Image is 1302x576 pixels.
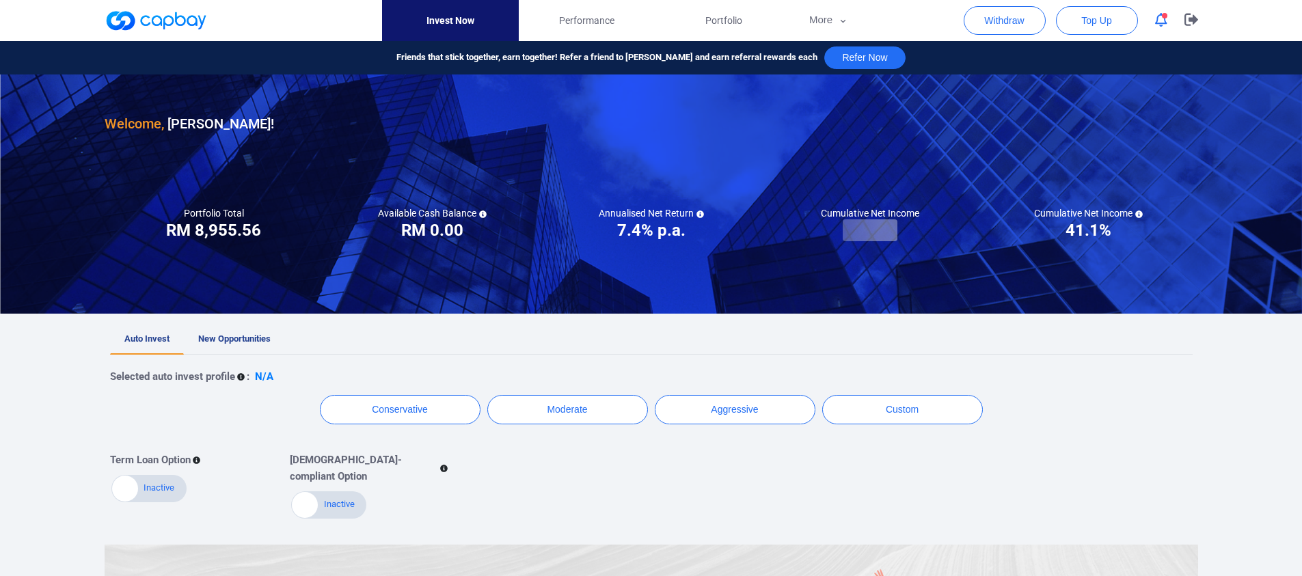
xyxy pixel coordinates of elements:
[378,207,487,219] h5: Available Cash Balance
[247,368,249,385] p: :
[1081,14,1111,27] span: Top Up
[198,333,271,344] span: New Opportunities
[705,13,742,28] span: Portfolio
[110,452,191,468] p: Term Loan Option
[105,115,164,132] span: Welcome,
[105,113,274,135] h3: [PERSON_NAME] !
[824,46,905,69] button: Refer Now
[487,395,648,424] button: Moderate
[396,51,817,65] span: Friends that stick together, earn together! Refer a friend to [PERSON_NAME] and earn referral rew...
[822,395,983,424] button: Custom
[655,395,815,424] button: Aggressive
[166,219,261,241] h3: RM 8,955.56
[184,207,244,219] h5: Portfolio Total
[599,207,704,219] h5: Annualised Net Return
[617,219,686,241] h3: 7.4% p.a.
[110,368,235,385] p: Selected auto invest profile
[559,13,614,28] span: Performance
[964,6,1046,35] button: Withdraw
[255,368,273,385] p: N/A
[320,395,480,424] button: Conservative
[1056,6,1138,35] button: Top Up
[1034,207,1143,219] h5: Cumulative Net Income
[290,452,438,484] p: [DEMOGRAPHIC_DATA]-compliant Option
[124,333,169,344] span: Auto Invest
[821,207,919,219] h5: Cumulative Net Income
[1066,219,1111,241] h3: 41.1%
[401,219,463,241] h3: RM 0.00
